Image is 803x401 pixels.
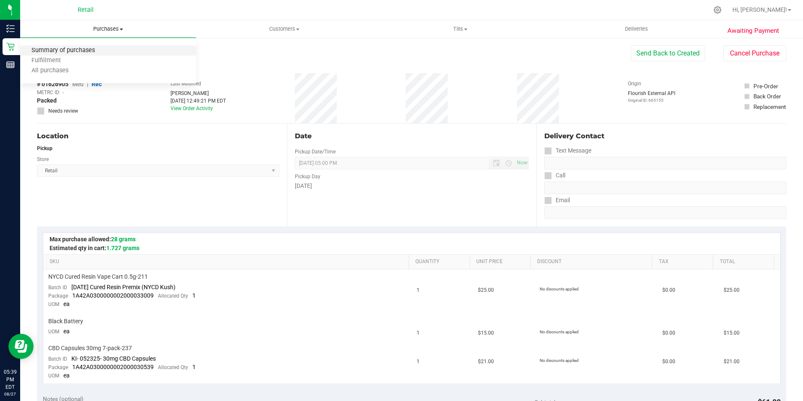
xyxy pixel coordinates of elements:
[48,301,59,307] span: UOM
[544,145,591,157] label: Text Message
[71,284,176,290] span: [DATE] Cured Resin Premix (NYCD Kush)
[48,273,148,281] span: NYCD Cured Resin Vape Cart 0.5g-211
[48,356,67,362] span: Batch ID
[37,96,57,105] span: Packed
[171,106,213,111] a: View Order Activity
[111,236,136,243] span: 28 grams
[295,131,529,141] div: Date
[48,373,59,379] span: UOM
[724,286,740,294] span: $25.00
[20,67,80,74] span: All purchases
[50,236,136,243] span: Max purchase allowed:
[727,26,779,36] span: Awaiting Payment
[87,81,88,87] span: |
[4,368,16,391] p: 05:39 PM EDT
[4,391,16,397] p: 08/27
[753,82,778,90] div: Pre-Order
[72,81,84,87] span: Med
[478,329,494,337] span: $15.00
[72,292,154,299] span: 1A42A0300000002000033009
[92,81,102,87] span: Rec
[544,194,570,206] label: Email
[631,45,705,61] button: Send Back to Created
[540,330,579,334] span: No discounts applied
[20,47,106,54] span: Summary of purchases
[196,20,372,38] a: Customers
[20,20,196,38] a: Purchases Summary of purchases Fulfillment All purchases
[20,25,196,33] span: Purchases
[48,364,68,370] span: Package
[373,20,548,38] a: Tills
[37,145,52,151] strong: Pickup
[171,90,226,97] div: [PERSON_NAME]
[614,25,659,33] span: Deliveries
[478,286,494,294] span: $25.00
[37,156,49,163] label: Store
[548,20,724,38] a: Deliveries
[417,329,420,337] span: 1
[417,358,420,366] span: 1
[540,287,579,291] span: No discounts applied
[192,292,196,299] span: 1
[662,358,675,366] span: $0.00
[63,89,64,96] span: -
[478,358,494,366] span: $21.00
[544,131,786,141] div: Delivery Contact
[63,372,70,379] span: ea
[6,24,15,33] inline-svg: Inventory
[8,334,34,359] iframe: Resource center
[106,245,139,251] span: 1.727 grams
[415,259,466,265] a: Quantity
[662,286,675,294] span: $0.00
[48,344,132,352] span: CBD Capsules 30mg 7-pack-237
[373,25,548,33] span: Tills
[50,245,139,251] span: Estimated qty in cart:
[295,173,320,180] label: Pickup Day
[537,259,649,265] a: Discount
[544,169,565,182] label: Call
[171,80,201,87] label: Last Modified
[544,157,786,169] input: Format: (999) 999-9999
[628,90,675,103] div: Flourish External API
[48,107,78,115] span: Needs review
[476,259,527,265] a: Unit Price
[6,42,15,51] inline-svg: Retail
[720,259,771,265] a: Total
[6,61,15,69] inline-svg: Reports
[63,328,70,335] span: ea
[78,6,94,13] span: Retail
[48,329,59,335] span: UOM
[724,358,740,366] span: $21.00
[37,131,279,141] div: Location
[753,92,781,100] div: Back Order
[540,358,579,363] span: No discounts applied
[20,57,72,64] span: Fulfillment
[158,293,188,299] span: Allocated Qty
[724,329,740,337] span: $15.00
[37,89,60,96] span: METRC ID:
[72,364,154,370] span: 1A42A0300000002000030539
[659,259,710,265] a: Tax
[63,301,70,307] span: ea
[417,286,420,294] span: 1
[48,285,67,290] span: Batch ID
[662,329,675,337] span: $0.00
[71,355,156,362] span: KI- 052325- 30mg CBD Capsules
[158,364,188,370] span: Allocated Qty
[628,80,641,87] label: Origin
[723,45,786,61] button: Cancel Purchase
[192,364,196,370] span: 1
[712,6,723,14] div: Manage settings
[48,293,68,299] span: Package
[295,182,529,190] div: [DATE]
[48,317,83,325] span: Black Battery
[171,97,226,105] div: [DATE] 12:49:21 PM EDT
[197,25,372,33] span: Customers
[37,80,68,89] span: # 01626905
[753,103,786,111] div: Replacement
[50,259,405,265] a: SKU
[732,6,787,13] span: Hi, [PERSON_NAME]!
[544,182,786,194] input: Format: (999) 999-9999
[295,148,336,156] label: Pickup Date/Time
[628,97,675,103] p: Original ID: 665155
